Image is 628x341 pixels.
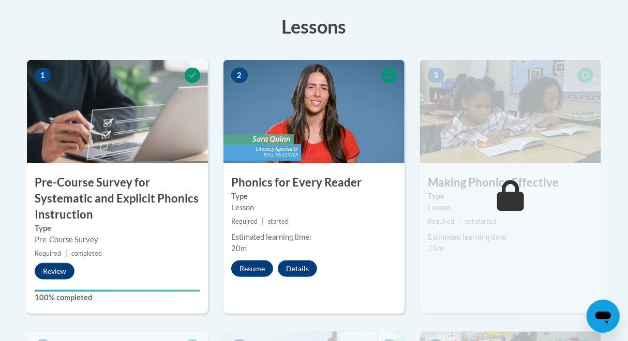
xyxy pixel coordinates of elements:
[35,68,51,83] span: 1
[231,231,397,243] div: Estimated learning time:
[35,223,200,234] label: Type
[428,68,444,83] span: 3
[231,191,397,202] label: Type
[428,202,593,213] div: Lesson
[458,218,460,225] span: |
[223,60,405,163] img: Course Image
[27,175,208,222] h3: Pre-Course Survey for Systematic and Explicit Phonics Instruction
[35,250,61,257] span: Required
[278,260,317,277] button: Details
[420,175,601,191] h3: Making Phonics Effective
[35,292,200,303] label: 100% completed
[35,234,200,245] div: Pre-Course Survey
[465,218,496,225] span: not started
[71,250,102,257] span: completed
[420,60,601,163] img: Course Image
[231,244,247,253] span: 20m
[27,60,208,163] img: Course Image
[35,290,200,292] div: Your progress
[428,244,443,253] span: 25m
[268,218,289,225] span: started
[231,202,397,213] div: Lesson
[231,260,273,277] button: Resume
[65,250,67,257] span: |
[231,68,248,83] span: 2
[262,218,264,225] span: |
[428,231,593,243] div: Estimated learning time:
[428,218,454,225] span: Required
[587,300,620,333] iframe: Button to launch messaging window
[428,191,593,202] label: Type
[231,218,258,225] span: Required
[223,175,405,191] h3: Phonics for Every Reader
[35,263,74,280] button: Review
[27,13,601,39] h3: Lessons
